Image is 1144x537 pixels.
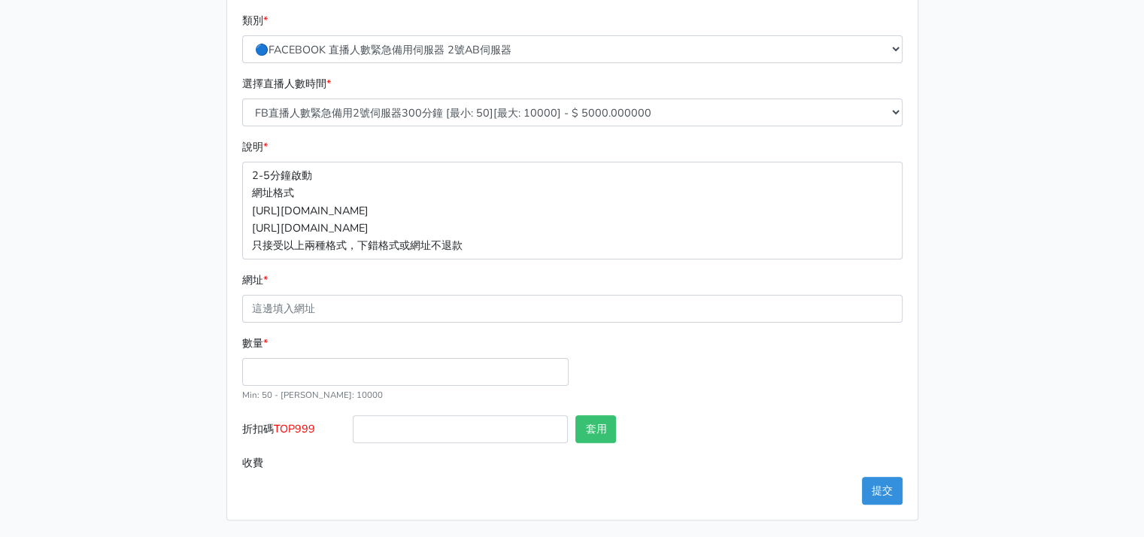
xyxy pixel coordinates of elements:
label: 說明 [242,138,268,156]
label: 選擇直播人數時間 [242,75,331,93]
input: 這邊填入網址 [242,295,903,323]
label: 數量 [242,335,268,352]
p: 2-5分鐘啟動 網址格式 [URL][DOMAIN_NAME] [URL][DOMAIN_NAME] 只接受以上兩種格式，下錯格式或網址不退款 [242,162,903,259]
small: Min: 50 - [PERSON_NAME]: 10000 [242,389,383,401]
label: 收費 [238,449,350,477]
label: 類別 [242,12,268,29]
span: TOP999 [274,421,315,436]
label: 折扣碼 [238,415,350,449]
button: 提交 [862,477,903,505]
label: 網址 [242,272,268,289]
button: 套用 [575,415,616,443]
